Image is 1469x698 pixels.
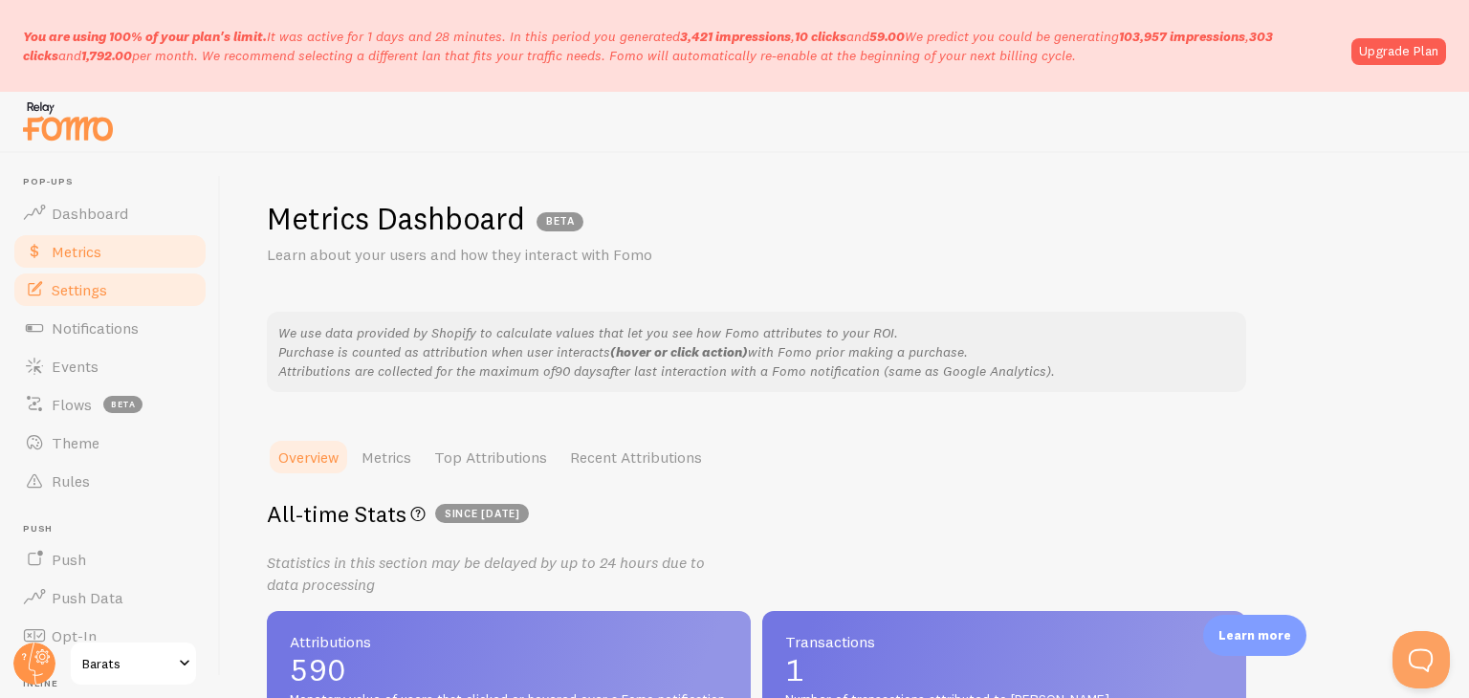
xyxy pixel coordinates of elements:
[11,194,208,232] a: Dashboard
[23,176,208,188] span: Pop-ups
[11,271,208,309] a: Settings
[82,652,173,675] span: Barats
[1119,28,1245,45] b: 103,957 impressions
[11,617,208,655] a: Opt-In
[267,244,726,266] p: Learn about your users and how they interact with Fomo
[11,424,208,462] a: Theme
[869,28,905,45] b: 59.00
[11,578,208,617] a: Push Data
[423,438,559,476] a: Top Attributions
[555,362,603,380] em: 90 days
[435,504,529,523] span: since [DATE]
[680,28,791,45] b: 3,421 impressions
[1392,631,1450,688] iframe: Help Scout Beacon - Open
[52,550,86,569] span: Push
[290,634,728,649] span: Attributions
[11,347,208,385] a: Events
[680,28,905,45] span: , and
[23,28,267,45] span: You are using 100% of your plan's limit.
[559,438,713,476] a: Recent Attributions
[11,540,208,578] a: Push
[52,242,101,261] span: Metrics
[1351,38,1446,65] a: Upgrade Plan
[278,323,1235,381] p: We use data provided by Shopify to calculate values that let you see how Fomo attributes to your ...
[52,395,92,414] span: Flows
[1203,615,1306,656] div: Learn more
[52,433,99,452] span: Theme
[23,27,1340,65] p: It was active for 1 days and 28 minutes. In this period you generated We predict you could be gen...
[267,438,350,476] a: Overview
[1218,626,1291,644] p: Learn more
[11,309,208,347] a: Notifications
[785,655,1223,686] span: 1
[795,28,846,45] b: 10 clicks
[52,318,139,338] span: Notifications
[267,499,1246,529] h2: All-time Stats
[52,588,123,607] span: Push Data
[103,396,143,413] span: beta
[267,553,705,594] i: Statistics in this section may be delayed by up to 24 hours due to data processing
[52,280,107,299] span: Settings
[11,232,208,271] a: Metrics
[290,655,728,686] span: 590
[52,471,90,491] span: Rules
[69,641,198,687] a: Barats
[20,97,116,145] img: fomo-relay-logo-orange.svg
[537,212,583,231] span: BETA
[11,385,208,424] a: Flows beta
[81,47,132,64] b: 1,792.00
[11,462,208,500] a: Rules
[23,523,208,535] span: Push
[52,204,128,223] span: Dashboard
[785,634,1223,649] span: Transactions
[610,343,748,360] b: (hover or click action)
[52,626,97,645] span: Opt-In
[267,199,525,238] h1: Metrics Dashboard
[52,357,99,376] span: Events
[350,438,423,476] a: Metrics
